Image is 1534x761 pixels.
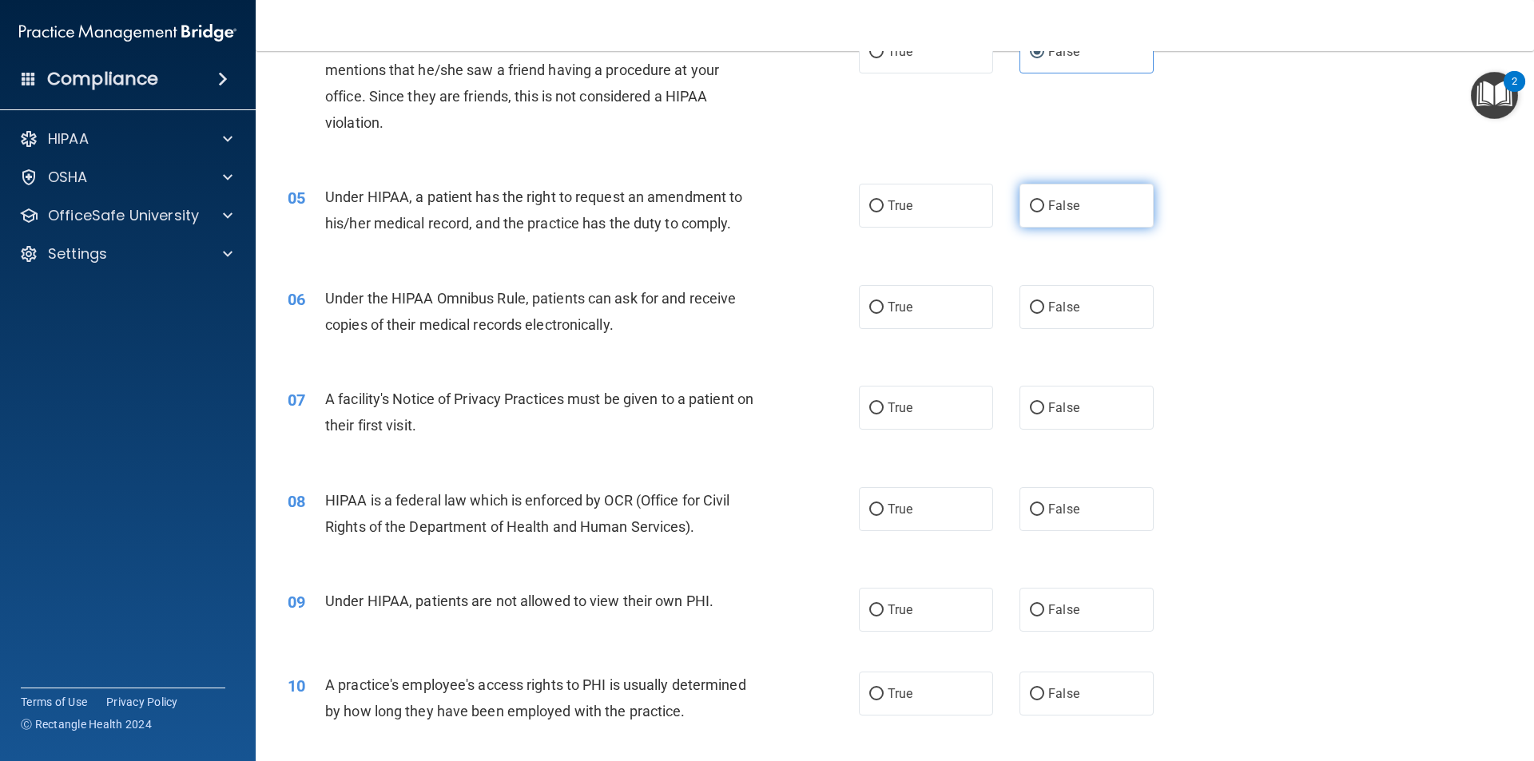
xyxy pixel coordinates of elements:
[888,44,912,59] span: True
[1048,299,1079,315] span: False
[288,492,305,511] span: 08
[48,244,107,264] p: Settings
[19,206,232,225] a: OfficeSafe University
[21,716,152,732] span: Ⓒ Rectangle Health 2024
[869,302,884,314] input: True
[1030,504,1044,516] input: False
[888,400,912,415] span: True
[325,676,746,719] span: A practice's employee's access rights to PHI is usually determined by how long they have been emp...
[325,593,713,609] span: Under HIPAA, patients are not allowed to view their own PHI.
[1471,72,1518,119] button: Open Resource Center, 2 new notifications
[19,17,236,49] img: PMB logo
[888,602,912,617] span: True
[869,200,884,212] input: True
[288,390,305,410] span: 07
[48,168,88,187] p: OSHA
[1048,198,1079,213] span: False
[869,688,884,700] input: True
[1512,81,1517,102] div: 2
[888,501,912,517] span: True
[1030,688,1044,700] input: False
[1030,46,1044,58] input: False
[869,604,884,616] input: True
[888,198,912,213] span: True
[19,244,232,264] a: Settings
[325,188,742,232] span: Under HIPAA, a patient has the right to request an amendment to his/her medical record, and the p...
[288,290,305,309] span: 06
[288,676,305,696] span: 10
[48,129,89,149] p: HIPAA
[106,694,178,710] a: Privacy Policy
[1030,200,1044,212] input: False
[869,504,884,516] input: True
[288,188,305,208] span: 05
[1048,602,1079,617] span: False
[21,694,87,710] a: Terms of Use
[888,686,912,701] span: True
[47,68,158,90] h4: Compliance
[1048,44,1079,59] span: False
[48,206,199,225] p: OfficeSafe University
[325,390,753,434] span: A facility's Notice of Privacy Practices must be given to a patient on their first visit.
[1030,604,1044,616] input: False
[869,402,884,414] input: True
[1030,302,1044,314] input: False
[19,129,232,149] a: HIPAA
[1048,400,1079,415] span: False
[869,46,884,58] input: True
[1048,686,1079,701] span: False
[288,593,305,612] span: 09
[888,299,912,315] span: True
[1030,402,1044,414] input: False
[19,168,232,187] a: OSHA
[1048,501,1079,517] span: False
[325,492,730,535] span: HIPAA is a federal law which is enforced by OCR (Office for Civil Rights of the Department of Hea...
[325,290,736,333] span: Under the HIPAA Omnibus Rule, patients can ask for and receive copies of their medical records el...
